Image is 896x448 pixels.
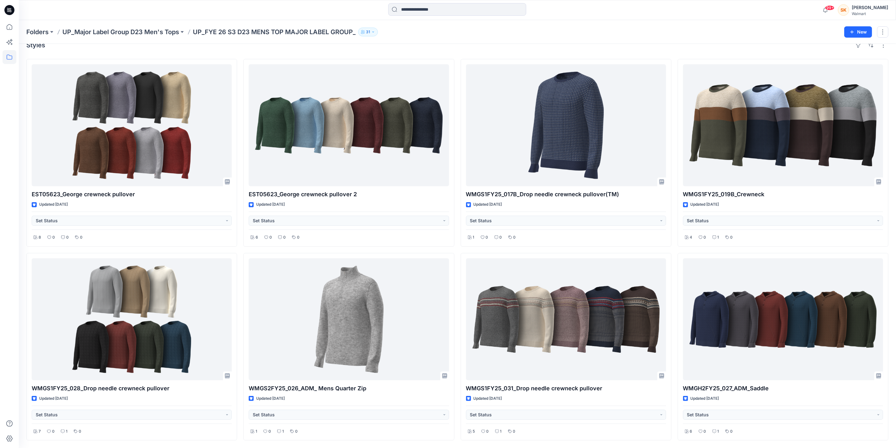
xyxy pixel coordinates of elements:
[466,384,666,393] p: WMGS1FY25_031_Drop needle crewneck pullover
[844,26,872,38] button: New
[486,428,489,435] p: 0
[249,384,449,393] p: WMGS2FY25_026_ADM_ Mens Quarter Zip
[256,234,258,241] p: 6
[466,190,666,199] p: WMGS1FY25_017B_Drop needle crewneck pullover(TM)
[486,234,488,241] p: 0
[66,234,69,241] p: 0
[852,4,888,11] div: [PERSON_NAME]
[690,234,692,241] p: 4
[366,29,370,35] p: 31
[474,201,502,208] p: Updated [DATE]
[268,428,271,435] p: 0
[249,64,449,186] a: EST05623_George crewneck pullover 2
[466,258,666,380] a: WMGS1FY25_031_Drop needle crewneck pullover
[704,428,706,435] p: 0
[52,428,55,435] p: 0
[39,428,41,435] p: 7
[297,234,300,241] p: 0
[32,64,232,186] a: EST05623_George crewneck pullover
[500,428,502,435] p: 1
[249,190,449,199] p: EST05623_George crewneck pullover 2
[683,190,883,199] p: WMGS1FY25_019B_Crewneck
[39,395,68,402] p: Updated [DATE]
[32,384,232,393] p: WMGS1FY25_028_Drop needle crewneck pullover
[852,11,888,16] div: Walmart
[256,201,285,208] p: Updated [DATE]
[269,234,272,241] p: 0
[683,384,883,393] p: WMGH2FY25_027_ADM_Saddle
[718,234,719,241] p: 1
[730,234,733,241] p: 0
[62,28,179,36] a: UP_Major Label Group D23 Men's Tops
[825,5,835,10] span: 99+
[358,28,378,36] button: 31
[473,234,475,241] p: 1
[474,395,502,402] p: Updated [DATE]
[691,201,719,208] p: Updated [DATE]
[39,201,68,208] p: Updated [DATE]
[513,428,516,435] p: 0
[466,64,666,186] a: WMGS1FY25_017B_Drop needle crewneck pullover(TM)
[26,28,49,36] a: Folders
[79,428,81,435] p: 0
[513,234,516,241] p: 0
[838,4,849,16] div: SK
[730,428,733,435] p: 0
[256,395,285,402] p: Updated [DATE]
[683,258,883,380] a: WMGH2FY25_027_ADM_Saddle
[473,428,475,435] p: 5
[256,428,257,435] p: 1
[80,234,82,241] p: 0
[683,64,883,186] a: WMGS1FY25_019B_Crewneck
[249,258,449,380] a: WMGS2FY25_026_ADM_ Mens Quarter Zip
[66,428,67,435] p: 1
[704,234,706,241] p: 0
[295,428,298,435] p: 0
[690,428,692,435] p: 6
[32,190,232,199] p: EST05623_George crewneck pullover
[718,428,719,435] p: 1
[283,234,286,241] p: 0
[39,234,41,241] p: 8
[193,28,356,36] p: UP_FYE 26 S3 D23 MENS TOP MAJOR LABEL GROUP_
[500,234,502,241] p: 0
[282,428,284,435] p: 1
[691,395,719,402] p: Updated [DATE]
[32,258,232,380] a: WMGS1FY25_028_Drop needle crewneck pullover
[52,234,55,241] p: 0
[26,41,45,49] h4: Styles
